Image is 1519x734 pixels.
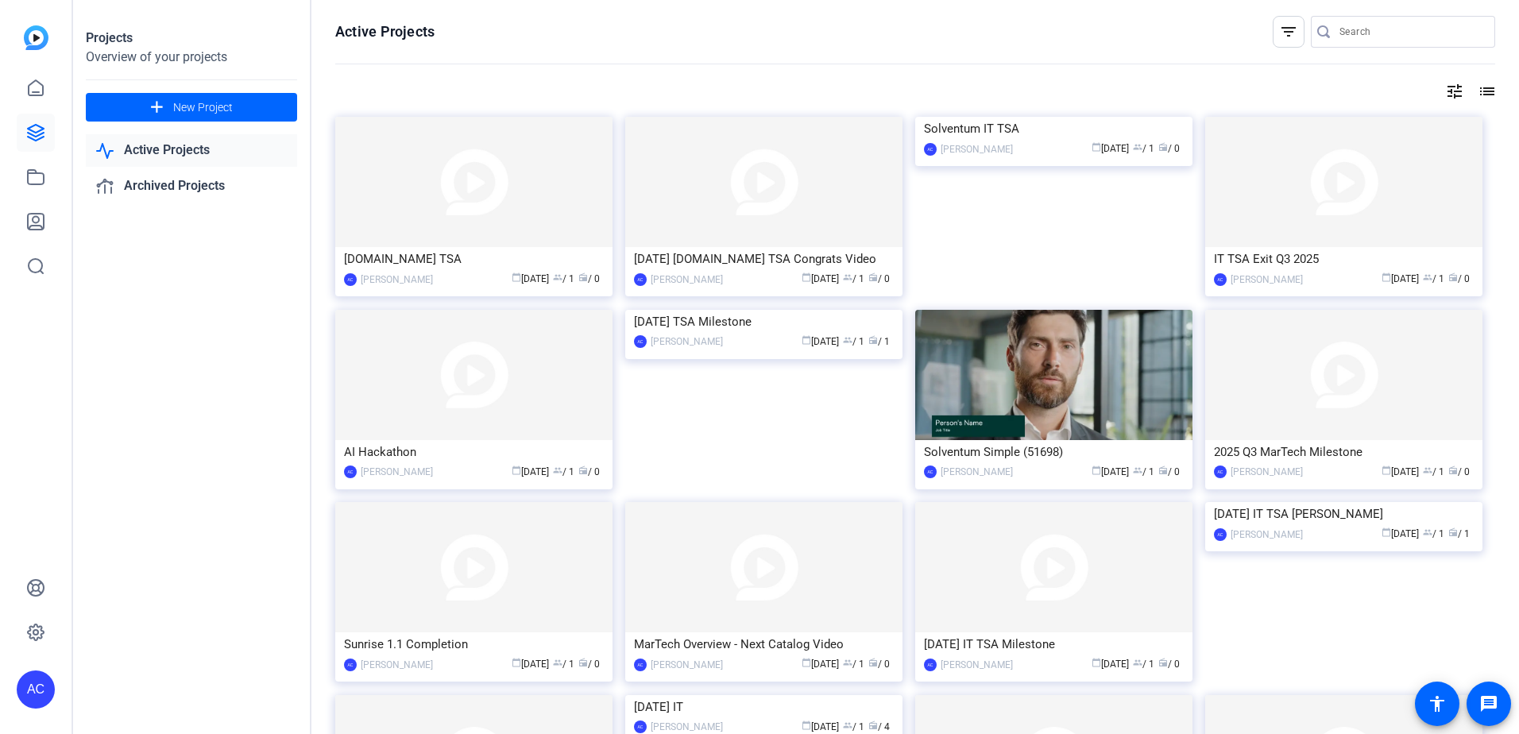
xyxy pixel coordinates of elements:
[1158,659,1180,670] span: / 0
[868,721,890,732] span: / 4
[578,658,588,667] span: radio
[1423,272,1432,282] span: group
[512,466,549,477] span: [DATE]
[344,247,604,271] div: [DOMAIN_NAME] TSA
[1158,143,1180,154] span: / 0
[802,335,811,345] span: calendar_today
[634,273,647,286] div: AC
[802,273,839,284] span: [DATE]
[1214,528,1227,541] div: AC
[1133,466,1154,477] span: / 1
[924,466,937,478] div: AC
[634,659,647,671] div: AC
[1133,466,1142,475] span: group
[1382,527,1391,537] span: calendar_today
[86,170,297,203] a: Archived Projects
[1092,466,1129,477] span: [DATE]
[1092,143,1129,154] span: [DATE]
[173,99,233,116] span: New Project
[843,658,852,667] span: group
[86,29,297,48] div: Projects
[1479,694,1498,713] mat-icon: message
[553,273,574,284] span: / 1
[553,272,562,282] span: group
[843,721,864,732] span: / 1
[553,466,574,477] span: / 1
[651,272,723,288] div: [PERSON_NAME]
[1448,272,1458,282] span: radio
[1448,527,1458,537] span: radio
[651,657,723,673] div: [PERSON_NAME]
[361,657,433,673] div: [PERSON_NAME]
[1133,142,1142,152] span: group
[802,721,839,732] span: [DATE]
[1231,272,1303,288] div: [PERSON_NAME]
[1133,658,1142,667] span: group
[1214,247,1474,271] div: IT TSA Exit Q3 2025
[86,48,297,67] div: Overview of your projects
[1382,273,1419,284] span: [DATE]
[578,272,588,282] span: radio
[361,272,433,288] div: [PERSON_NAME]
[1214,440,1474,464] div: 2025 Q3 MarTech Milestone
[634,695,894,719] div: [DATE] IT
[924,117,1184,141] div: Solventum IT TSA
[634,310,894,334] div: [DATE] TSA Milestone
[147,98,167,118] mat-icon: add
[86,134,297,167] a: Active Projects
[1158,142,1168,152] span: radio
[1092,466,1101,475] span: calendar_today
[868,658,878,667] span: radio
[651,334,723,350] div: [PERSON_NAME]
[344,466,357,478] div: AC
[344,440,604,464] div: AI Hackathon
[578,659,600,670] span: / 0
[344,659,357,671] div: AC
[634,720,647,733] div: AC
[1158,658,1168,667] span: radio
[802,336,839,347] span: [DATE]
[1448,273,1470,284] span: / 0
[1279,22,1298,41] mat-icon: filter_list
[553,466,562,475] span: group
[843,720,852,730] span: group
[1214,273,1227,286] div: AC
[634,335,647,348] div: AC
[1423,273,1444,284] span: / 1
[634,247,894,271] div: [DATE] [DOMAIN_NAME] TSA Congrats Video
[1382,528,1419,539] span: [DATE]
[1423,527,1432,537] span: group
[941,141,1013,157] div: [PERSON_NAME]
[1448,466,1470,477] span: / 0
[1133,659,1154,670] span: / 1
[924,632,1184,656] div: [DATE] IT TSA Milestone
[1423,466,1444,477] span: / 1
[924,143,937,156] div: AC
[634,632,894,656] div: MarTech Overview - Next Catalog Video
[924,659,937,671] div: AC
[1382,466,1419,477] span: [DATE]
[1476,82,1495,101] mat-icon: list
[1231,527,1303,543] div: [PERSON_NAME]
[344,632,604,656] div: Sunrise 1.1 Completion
[941,464,1013,480] div: [PERSON_NAME]
[1339,22,1482,41] input: Search
[868,272,878,282] span: radio
[512,466,521,475] span: calendar_today
[344,273,357,286] div: AC
[802,272,811,282] span: calendar_today
[843,272,852,282] span: group
[868,273,890,284] span: / 0
[361,464,433,480] div: [PERSON_NAME]
[1214,466,1227,478] div: AC
[868,336,890,347] span: / 1
[512,273,549,284] span: [DATE]
[843,335,852,345] span: group
[1214,502,1474,526] div: [DATE] IT TSA [PERSON_NAME]
[843,273,864,284] span: / 1
[868,335,878,345] span: radio
[86,93,297,122] button: New Project
[802,720,811,730] span: calendar_today
[843,336,864,347] span: / 1
[553,659,574,670] span: / 1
